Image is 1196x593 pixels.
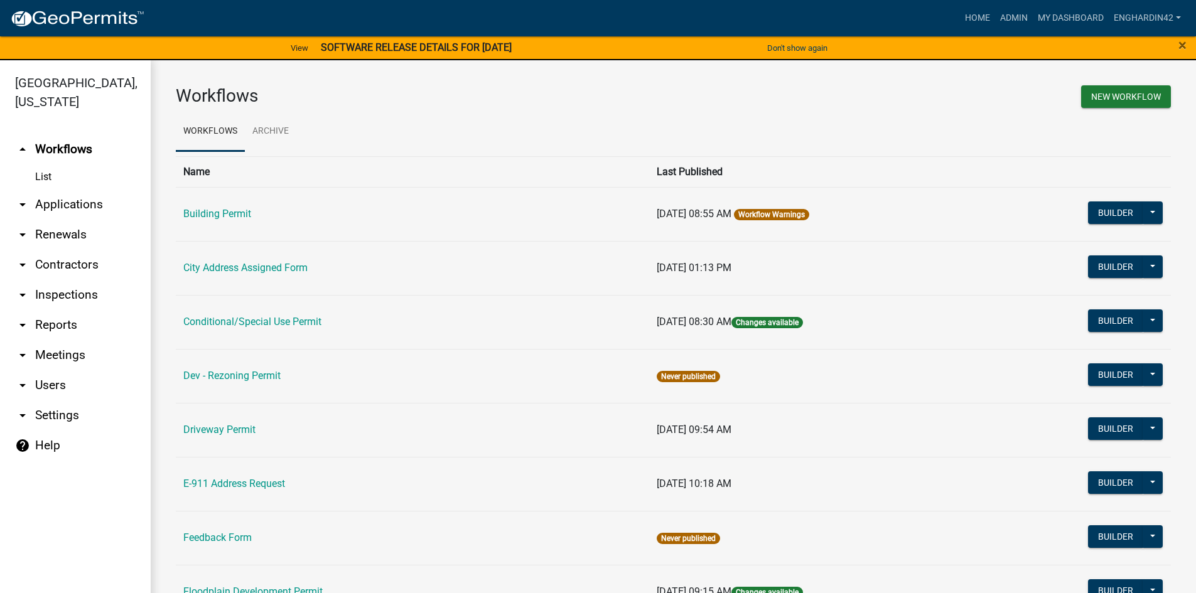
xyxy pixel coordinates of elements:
[15,438,30,453] i: help
[738,210,805,219] a: Workflow Warnings
[183,316,321,328] a: Conditional/Special Use Permit
[1088,201,1143,224] button: Builder
[1033,6,1109,30] a: My Dashboard
[657,533,720,544] span: Never published
[1088,525,1143,548] button: Builder
[15,257,30,272] i: arrow_drop_down
[15,197,30,212] i: arrow_drop_down
[15,378,30,393] i: arrow_drop_down
[176,85,664,107] h3: Workflows
[657,424,731,435] span: [DATE] 09:54 AM
[657,478,731,489] span: [DATE] 10:18 AM
[286,38,313,58] a: View
[1088,471,1143,494] button: Builder
[657,208,731,220] span: [DATE] 08:55 AM
[1178,38,1187,53] button: Close
[649,156,988,187] th: Last Published
[1178,36,1187,54] span: ×
[245,112,296,152] a: Archive
[15,142,30,157] i: arrow_drop_up
[1088,417,1143,440] button: Builder
[1109,6,1186,30] a: EngHardin42
[15,318,30,333] i: arrow_drop_down
[15,287,30,302] i: arrow_drop_down
[657,262,731,274] span: [DATE] 01:13 PM
[183,532,252,543] a: Feedback Form
[321,41,512,53] strong: SOFTWARE RELEASE DETAILS FOR [DATE]
[176,112,245,152] a: Workflows
[183,262,308,274] a: City Address Assigned Form
[15,227,30,242] i: arrow_drop_down
[176,156,649,187] th: Name
[183,208,251,220] a: Building Permit
[762,38,832,58] button: Don't show again
[657,371,720,382] span: Never published
[1088,255,1143,278] button: Builder
[731,317,803,328] span: Changes available
[1088,363,1143,386] button: Builder
[995,6,1033,30] a: Admin
[1081,85,1171,108] button: New Workflow
[657,316,731,328] span: [DATE] 08:30 AM
[960,6,995,30] a: Home
[183,478,285,489] a: E-911 Address Request
[15,408,30,423] i: arrow_drop_down
[183,424,256,435] a: Driveway Permit
[1088,309,1143,332] button: Builder
[183,370,281,382] a: Dev - Rezoning Permit
[15,348,30,363] i: arrow_drop_down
